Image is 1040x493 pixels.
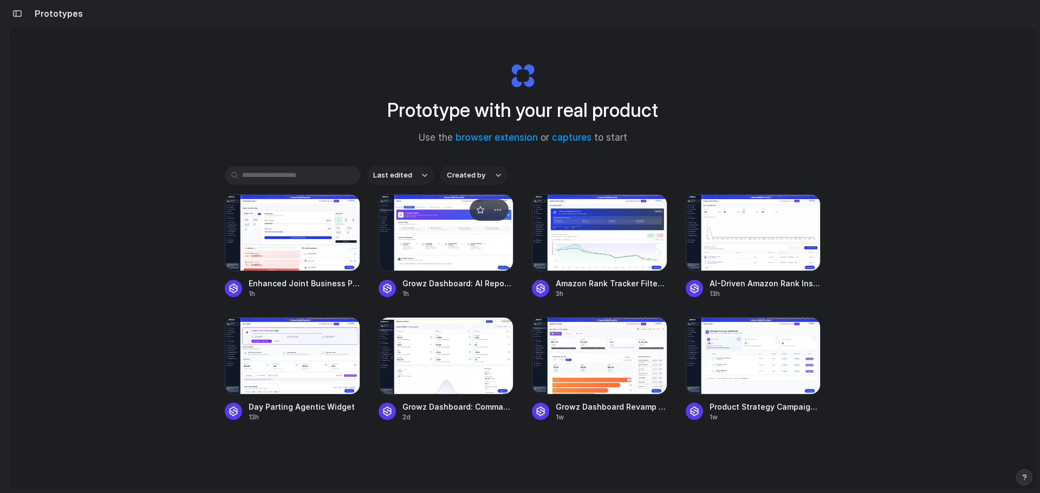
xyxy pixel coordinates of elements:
a: Enhanced Joint Business Plan UIEnhanced Joint Business Plan UI1h [225,194,360,299]
span: Enhanced Joint Business Plan UI [249,278,360,289]
h2: Prototypes [30,7,83,20]
span: Day Parting Agentic Widget [249,401,360,412]
span: Created by [447,170,485,181]
span: Product Strategy Campaign Overview [710,401,821,412]
div: 3h [556,289,667,299]
span: Last edited [373,170,412,181]
div: 1w [556,412,667,422]
a: browser extension [456,132,538,143]
div: 1h [249,289,360,299]
div: 2d [402,412,514,422]
a: Amazon Rank Tracker Filters & Layout OptimizationAmazon Rank Tracker Filters & Layout Optimization3h [532,194,667,299]
a: Product Strategy Campaign OverviewProduct Strategy Campaign Overview1w [686,317,821,422]
button: Last edited [367,166,434,185]
a: Growz Dashboard Revamp with shadcn-uiGrowz Dashboard Revamp with shadcn-ui1w [532,317,667,422]
a: Growz Dashboard: AI Report & Alerts SectionGrowz Dashboard: AI Report & Alerts Section1h [379,194,514,299]
span: Growz Dashboard Revamp with shadcn-ui [556,401,667,412]
a: captures [552,132,591,143]
span: AI-Driven Amazon Rank Insights [710,278,821,289]
h1: Prototype with your real product [387,96,658,124]
span: Growz Dashboard: AI Report & Alerts Section [402,278,514,289]
button: Created by [440,166,508,185]
div: 13h [710,289,821,299]
span: Use the or to start [419,131,627,145]
div: 13h [249,412,360,422]
div: 1w [710,412,821,422]
a: AI-Driven Amazon Rank InsightsAI-Driven Amazon Rank Insights13h [686,194,821,299]
div: 1h [402,289,514,299]
span: Growz Dashboard: Command Bar Feature [402,401,514,412]
a: Day Parting Agentic WidgetDay Parting Agentic Widget13h [225,317,360,422]
span: Amazon Rank Tracker Filters & Layout Optimization [556,278,667,289]
a: Growz Dashboard: Command Bar FeatureGrowz Dashboard: Command Bar Feature2d [379,317,514,422]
